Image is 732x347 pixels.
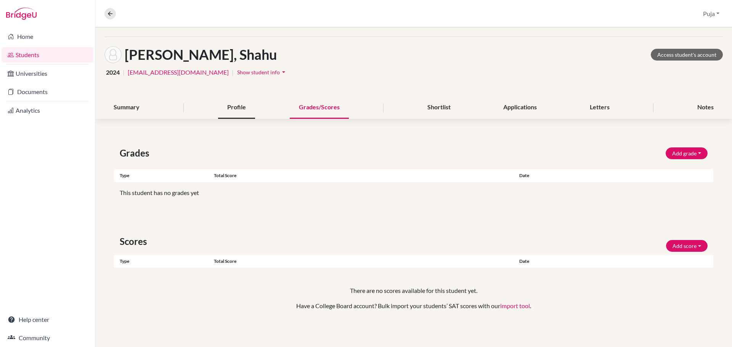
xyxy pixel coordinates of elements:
a: Documents [2,84,93,99]
a: Students [2,47,93,62]
i: arrow_drop_down [280,68,287,76]
p: There are no scores available for this student yet. [138,286,689,295]
div: Shortlist [418,96,460,119]
a: Community [2,330,93,345]
div: Summary [104,96,149,119]
a: [EMAIL_ADDRESS][DOMAIN_NAME] [128,68,229,77]
button: Add grade [666,147,708,159]
div: Profile [218,96,255,119]
h1: [PERSON_NAME], Shahu [125,46,277,63]
div: Grades/Scores [290,96,349,119]
p: Have a College Board account? Bulk import your students’ SAT scores with our . [138,301,689,310]
span: 2024 [106,68,120,77]
img: Shahu Wagh's avatar [104,46,122,63]
a: Help center [2,312,93,327]
div: Notes [688,96,723,119]
div: Applications [494,96,546,119]
div: Letters [581,96,619,119]
div: Type [114,258,214,265]
button: Add score [666,240,708,252]
span: Grades [120,146,152,160]
button: Puja [700,6,723,21]
div: Total score [214,172,514,179]
div: Date [514,258,613,265]
a: Home [2,29,93,44]
a: Universities [2,66,93,81]
a: import tool [500,302,530,309]
p: This student has no grades yet [120,188,708,197]
div: Total score [214,258,514,265]
span: | [232,68,234,77]
span: | [123,68,125,77]
button: Show student infoarrow_drop_down [237,66,288,78]
div: Date [514,172,663,179]
img: Bridge-U [6,8,37,20]
a: Access student's account [651,49,723,61]
div: Type [114,172,214,179]
span: Scores [120,235,150,248]
a: Analytics [2,103,93,118]
span: Show student info [237,69,280,75]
